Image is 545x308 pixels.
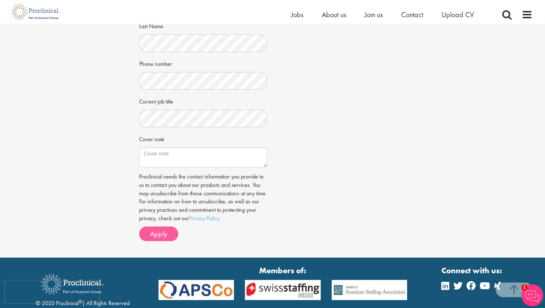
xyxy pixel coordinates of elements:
a: Jobs [291,10,303,19]
button: Apply [139,226,178,241]
img: APSCo [326,280,413,300]
a: Join us [365,10,383,19]
strong: Connect with us: [441,265,504,276]
label: Current job title [139,95,173,106]
span: 1 [521,284,527,290]
div: © 2023 Proclinical | All Rights Reserved [36,268,130,308]
p: Proclinical needs the contact information you provide to us to contact you about our products and... [139,173,267,223]
strong: Members of: [158,265,407,276]
sup: ® [79,298,82,304]
a: Contact [401,10,423,19]
img: APSCo [239,280,326,300]
a: About us [322,10,346,19]
span: Apply [150,229,167,238]
label: Last Name [139,20,163,31]
label: Cover note [139,133,164,144]
a: Upload CV [441,10,474,19]
a: Privacy Policy [189,214,219,222]
img: Chatbot [521,284,543,306]
iframe: reCAPTCHA [5,281,99,303]
img: APSCo [153,280,240,300]
img: Proclinical Recruitment [36,269,109,299]
label: Phone number [139,57,172,68]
